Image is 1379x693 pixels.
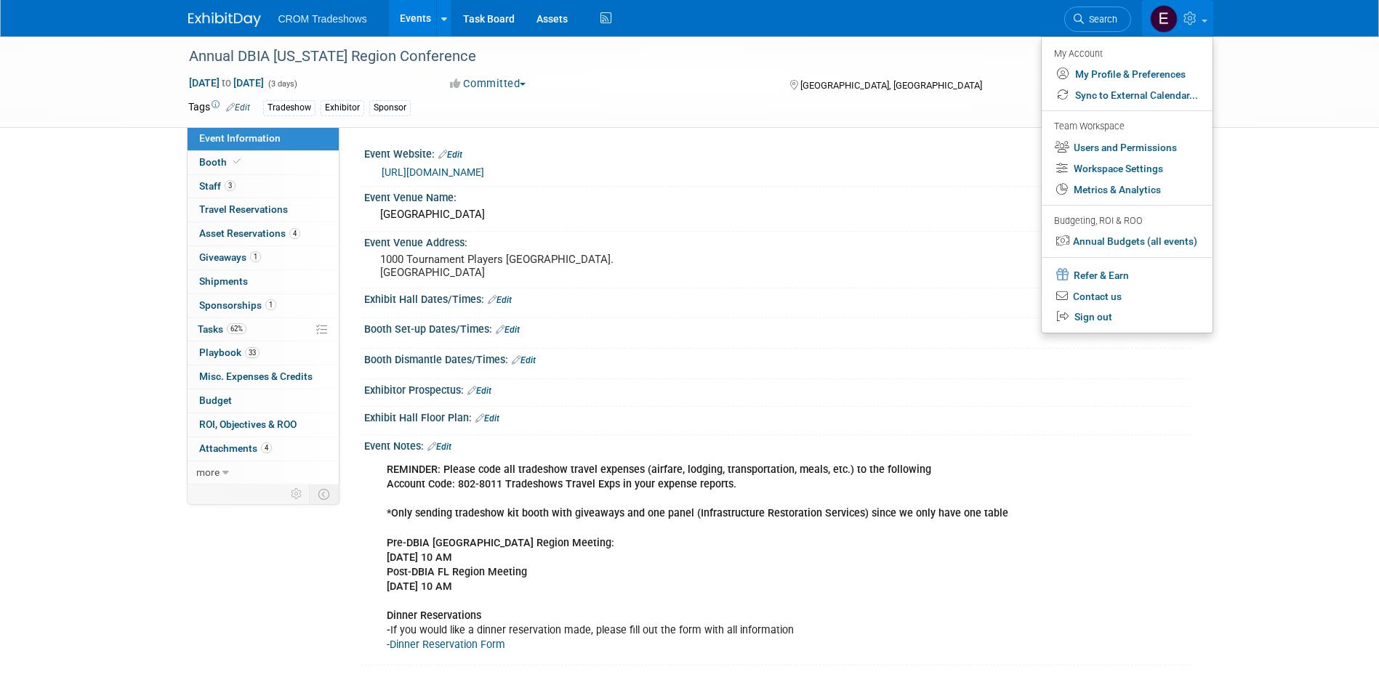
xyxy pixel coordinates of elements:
[1042,64,1213,85] a: My Profile & Preferences
[199,394,232,406] span: Budget
[445,76,531,92] button: Committed
[188,365,339,389] a: Misc. Expenses & Credits
[289,228,300,239] span: 4
[364,349,1191,368] div: Booth Dismantle Dates/Times:
[364,407,1191,426] div: Exhibit Hall Floor Plan:
[188,318,339,341] a: Tasks62%
[199,251,261,263] span: Giveaways
[496,325,520,335] a: Edit
[1042,137,1213,158] a: Users and Permissions
[199,370,313,382] span: Misc. Expenses & Credits
[380,253,693,279] pre: 1000 Tournament Players [GEOGRAPHIC_DATA]. [GEOGRAPHIC_DATA]
[1042,264,1213,286] a: Refer & Earn
[225,180,236,191] span: 3
[284,485,310,503] td: Personalize Event Tab Strip
[488,295,512,305] a: Edit
[475,413,499,423] a: Edit
[369,100,411,115] div: Sponsor
[390,639,505,651] a: Dinner Reservation Form
[1054,119,1198,135] div: Team Workspace
[387,507,1008,548] b: *Only sending tradeshow kit booth with giveaways and one panel (Infrastructure Restoration Servic...
[427,442,451,452] a: Edit
[467,386,491,396] a: Edit
[438,150,462,160] a: Edit
[199,227,300,239] span: Asset Reservations
[1042,231,1213,252] a: Annual Budgets (all events)
[267,79,297,89] span: (3 days)
[1042,85,1213,106] a: Sync to External Calendar...
[364,288,1191,307] div: Exhibit Hall Dates/Times:
[387,463,931,476] b: REMINDER: Please code all tradeshow travel expenses (airfare, lodging, transportation, meals, etc...
[199,203,288,215] span: Travel Reservations
[278,13,367,25] span: CROM Tradeshows
[1042,286,1213,307] a: Contact us
[188,341,339,365] a: Playbook33
[261,442,272,453] span: 4
[188,389,339,413] a: Budget
[188,12,261,27] img: ExhibitDay
[1054,44,1198,62] div: My Account
[199,299,276,311] span: Sponsorships
[382,166,484,178] a: [URL][DOMAIN_NAME]
[188,461,339,485] a: more
[199,275,248,287] span: Shipments
[1042,158,1213,179] a: Workspace Settings
[196,466,220,478] span: more
[199,180,236,192] span: Staff
[309,485,339,503] td: Toggle Event Tabs
[1042,179,1213,200] a: Metrics & Analytics
[512,355,536,365] a: Edit
[188,294,339,317] a: Sponsorships1
[364,435,1191,454] div: Event Notes:
[188,100,250,116] td: Tags
[387,551,452,564] b: [DATE] 10 AM
[188,246,339,269] a: Giveaways1
[364,232,1191,250] div: Event Venue Address:
[387,478,736,490] b: Account Code: 802-8011 Tradeshows Travel Exps in your expense reports.
[375,203,1181,226] div: [GEOGRAPHIC_DATA]
[387,580,452,593] b: [DATE] 10 AM
[188,127,339,150] a: Event Information
[1150,5,1178,33] img: Emily Williams
[321,100,364,115] div: Exhibitor
[199,156,244,168] span: Booth
[188,175,339,198] a: Staff3
[800,80,982,91] span: [GEOGRAPHIC_DATA], [GEOGRAPHIC_DATA]
[1064,7,1131,32] a: Search
[1084,14,1117,25] span: Search
[377,455,1032,660] div: If you would like a dinner reservation made, please fill out the form with all information -
[188,437,339,461] a: Attachments4
[1042,307,1213,328] a: Sign out
[184,44,1109,70] div: Annual DBIA [US_STATE] Region Conference
[199,346,260,358] span: Playbook
[233,158,241,166] i: Booth reservation complete
[364,318,1191,337] div: Booth Set-up Dates/Times:
[226,102,250,113] a: Edit
[263,100,315,115] div: Tradeshow
[199,418,297,430] span: ROI, Objectives & ROO
[364,379,1191,398] div: Exhibitor Prospectus:
[364,187,1191,205] div: Event Venue Name:
[220,77,233,89] span: to
[199,442,272,454] span: Attachments
[188,413,339,437] a: ROI, Objectives & ROO
[387,566,527,578] b: Post-DBIA FL Region Meeting
[188,222,339,246] a: Asset Reservations4
[265,299,276,310] span: 1
[198,323,246,335] span: Tasks
[188,270,339,293] a: Shipments
[387,609,481,636] b: Dinner Reservations -
[364,143,1191,162] div: Event Website:
[245,347,260,358] span: 33
[227,323,246,334] span: 62%
[188,198,339,222] a: Travel Reservations
[188,76,265,89] span: [DATE] [DATE]
[1054,214,1198,229] div: Budgeting, ROI & ROO
[199,132,281,144] span: Event Information
[250,251,261,262] span: 1
[188,151,339,174] a: Booth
